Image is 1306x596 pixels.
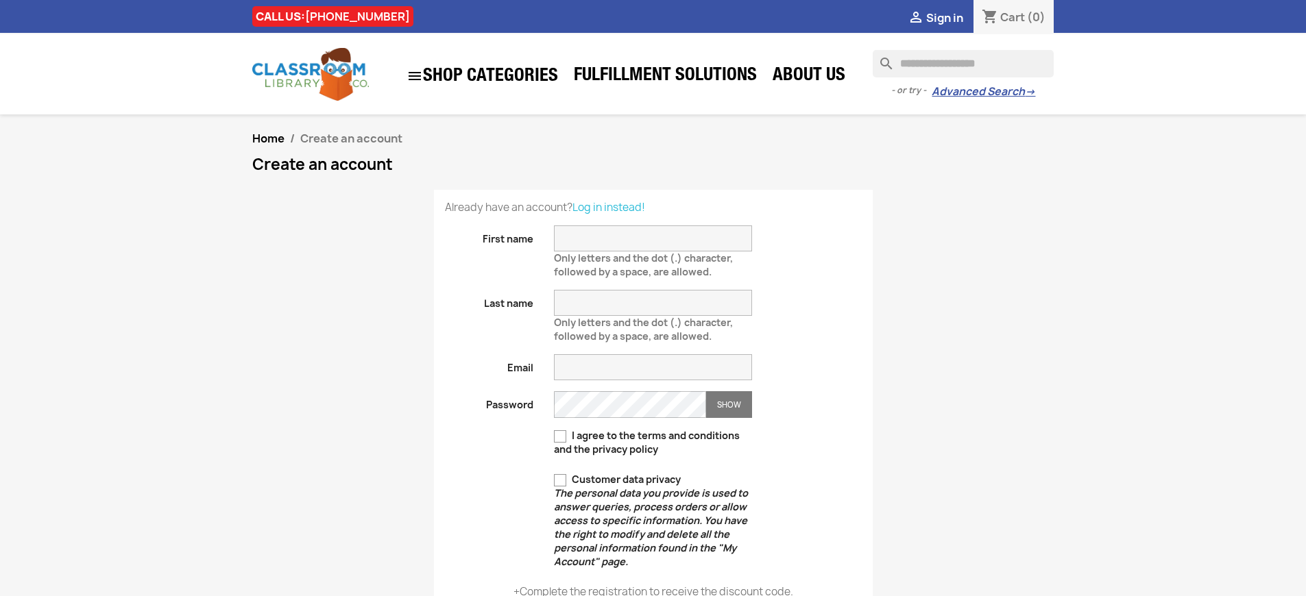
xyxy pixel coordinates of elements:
span: → [1025,85,1035,99]
label: Customer data privacy [554,473,752,569]
i:  [908,10,924,27]
label: Last name [435,290,544,310]
span: Create an account [300,131,402,146]
a:  Sign in [908,10,963,25]
a: About Us [766,63,852,90]
span: Sign in [926,10,963,25]
label: Password [435,391,544,412]
div: CALL US: [252,6,413,27]
label: First name [435,225,544,246]
h1: Create an account [252,156,1054,173]
a: Home [252,131,285,146]
a: SHOP CATEGORIES [400,61,565,91]
span: Only letters and the dot (.) character, followed by a space, are allowed. [554,310,733,343]
a: Advanced Search→ [932,85,1035,99]
label: Email [435,354,544,375]
input: Search [873,50,1054,77]
i: shopping_cart [982,10,998,26]
img: Classroom Library Company [252,48,369,101]
span: Cart [1000,10,1025,25]
label: I agree to the terms and conditions and the privacy policy [554,429,752,456]
input: Password input [554,391,706,418]
a: [PHONE_NUMBER] [305,9,410,24]
i:  [407,68,423,84]
em: The personal data you provide is used to answer queries, process orders or allow access to specif... [554,486,748,568]
p: Already have an account? [445,201,862,214]
a: Fulfillment Solutions [567,63,764,90]
span: Only letters and the dot (.) character, followed by a space, are allowed. [554,246,733,278]
i: search [873,50,889,66]
span: - or try - [891,84,932,97]
button: Show [706,391,752,418]
a: Log in instead! [572,200,645,214]
span: (0) [1027,10,1045,25]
